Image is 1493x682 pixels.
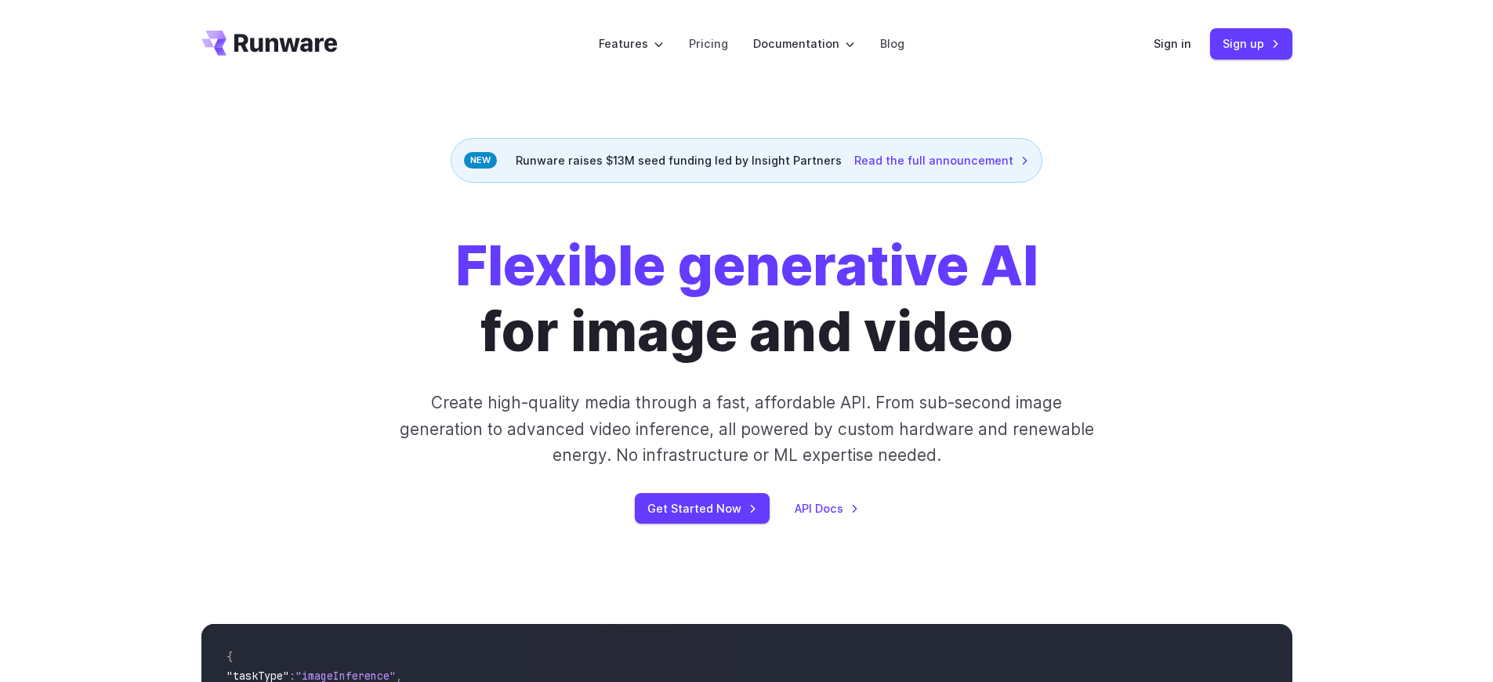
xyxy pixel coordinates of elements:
[201,31,338,56] a: Go to /
[455,232,1038,299] strong: Flexible generative AI
[1210,28,1292,59] a: Sign up
[226,650,233,664] span: {
[753,34,855,53] label: Documentation
[1154,34,1191,53] a: Sign in
[397,390,1096,468] p: Create high-quality media through a fast, affordable API. From sub-second image generation to adv...
[689,34,728,53] a: Pricing
[635,493,770,524] a: Get Started Now
[854,151,1029,169] a: Read the full announcement
[795,499,859,517] a: API Docs
[455,233,1038,365] h1: for image and video
[599,34,664,53] label: Features
[451,138,1042,183] div: Runware raises $13M seed funding led by Insight Partners
[880,34,904,53] a: Blog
